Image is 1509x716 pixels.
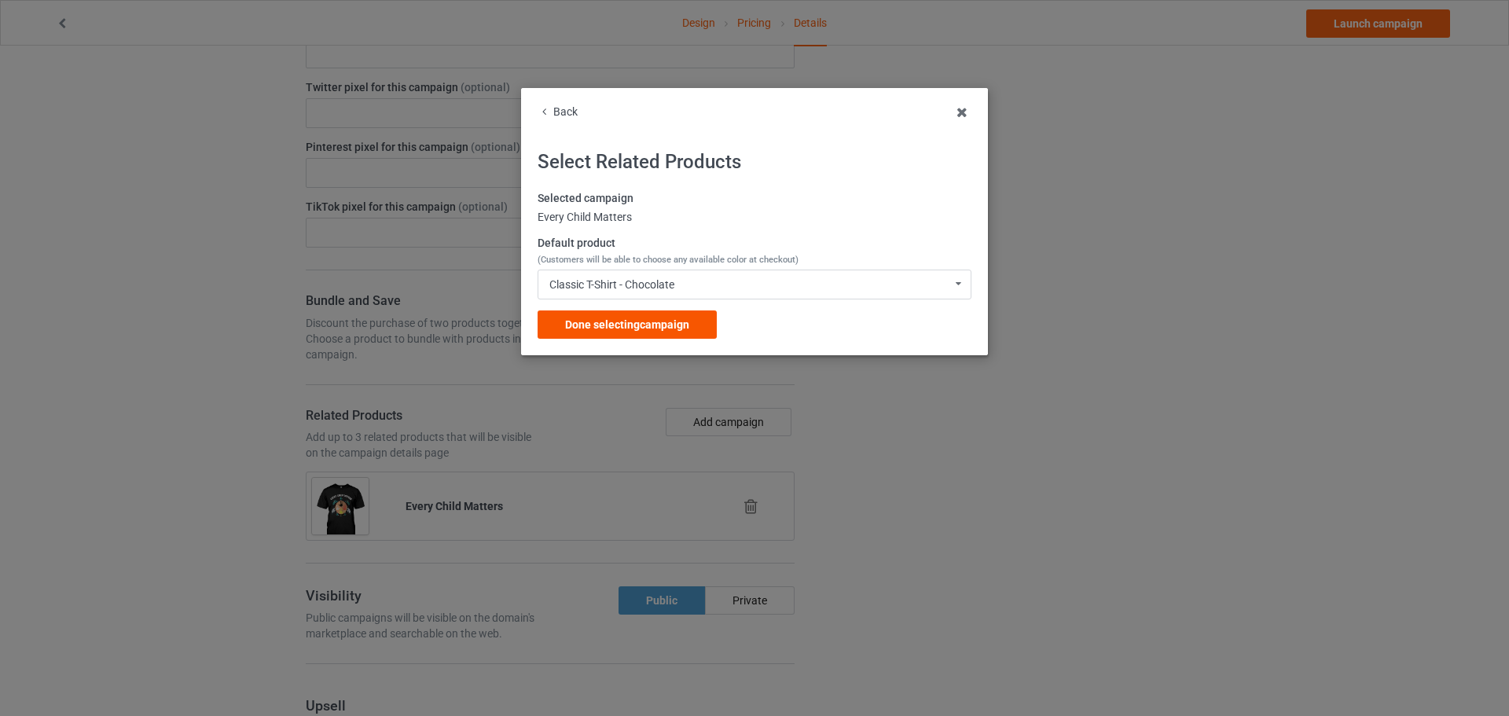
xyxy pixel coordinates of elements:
label: Selected campaign [538,191,971,207]
span: Done selecting campaign [565,318,689,331]
h2: Select Related Products [538,150,971,174]
div: Back [538,105,971,120]
div: Classic T-Shirt - Chocolate [549,279,674,290]
span: (Customers will be able to choose any available color at checkout) [538,255,799,265]
div: Every Child Matters [538,210,971,226]
label: Default product [538,236,971,266]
